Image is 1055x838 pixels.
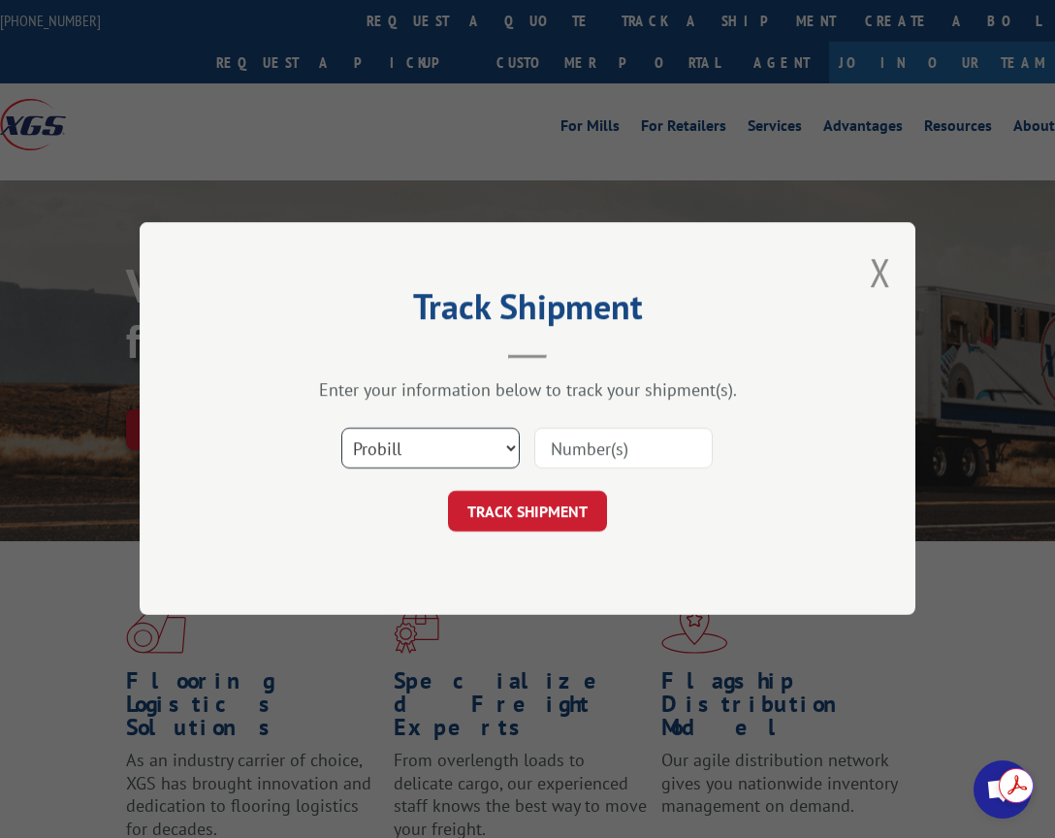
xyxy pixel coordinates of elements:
[534,429,713,469] input: Number(s)
[237,293,818,330] h2: Track Shipment
[974,760,1032,819] div: Open chat
[870,246,891,298] button: Close modal
[237,379,818,402] div: Enter your information below to track your shipment(s).
[448,492,607,532] button: TRACK SHIPMENT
